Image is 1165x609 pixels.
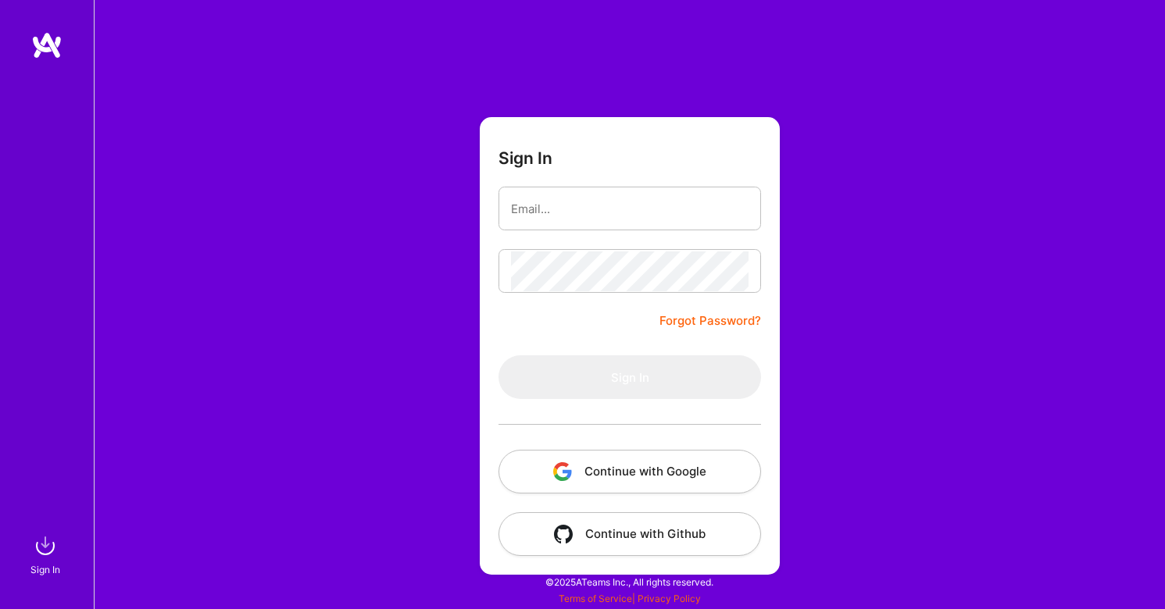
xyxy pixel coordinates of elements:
[638,593,701,604] a: Privacy Policy
[94,562,1165,601] div: © 2025 ATeams Inc., All rights reserved.
[511,189,749,229] input: Email...
[31,31,63,59] img: logo
[559,593,632,604] a: Terms of Service
[554,525,573,543] img: icon
[499,355,761,399] button: Sign In
[499,512,761,556] button: Continue with Github
[559,593,701,604] span: |
[499,450,761,493] button: Continue with Google
[499,148,552,168] h3: Sign In
[553,462,572,481] img: icon
[30,530,61,561] img: sign in
[30,561,60,578] div: Sign In
[33,530,61,578] a: sign inSign In
[659,312,761,330] a: Forgot Password?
